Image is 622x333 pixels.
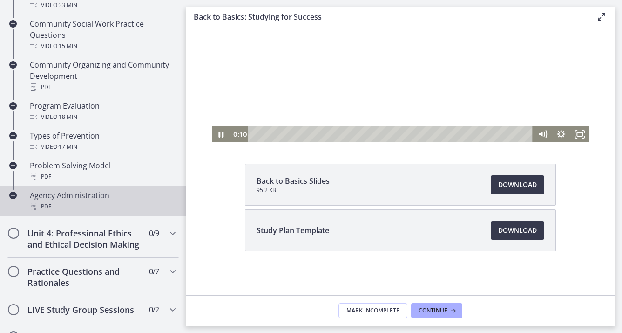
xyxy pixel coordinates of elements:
[30,100,175,123] div: Program Evaluation
[498,179,537,190] span: Download
[194,11,581,22] h3: Back to Basics: Studying for Success
[30,41,175,52] div: Video
[30,111,175,123] div: Video
[30,82,175,93] div: PDF
[491,221,544,240] a: Download
[30,160,175,182] div: Problem Solving Model
[411,303,462,318] button: Continue
[30,59,175,93] div: Community Organizing and Community Development
[57,111,77,123] span: · 18 min
[149,304,159,315] span: 0 / 2
[27,228,141,250] h2: Unit 4: Professional Ethics and Ethical Decision Making
[27,304,141,315] h2: LIVE Study Group Sessions
[498,225,537,236] span: Download
[149,266,159,277] span: 0 / 7
[257,225,329,236] span: Study Plan Template
[30,141,175,153] div: Video
[30,18,175,52] div: Community Social Work Practice Questions
[30,130,175,153] div: Types of Prevention
[30,171,175,182] div: PDF
[149,228,159,239] span: 0 / 9
[27,266,141,288] h2: Practice Questions and Rationales
[57,41,77,52] span: · 15 min
[57,141,77,153] span: · 17 min
[30,201,175,212] div: PDF
[30,190,175,212] div: Agency Administration
[338,303,407,318] button: Mark Incomplete
[491,175,544,194] a: Download
[346,307,399,314] span: Mark Incomplete
[419,307,447,314] span: Continue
